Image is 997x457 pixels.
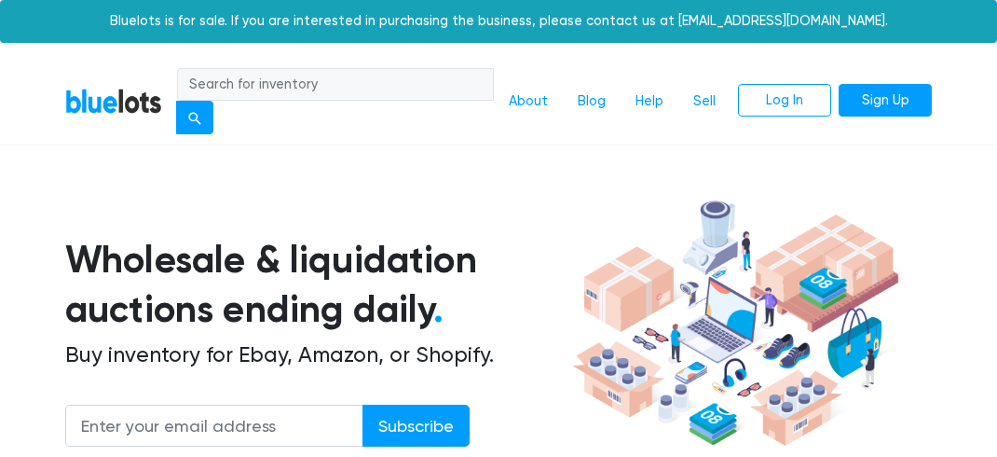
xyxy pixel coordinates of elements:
img: hero-ee84e7d0318cb26816c560f6b4441b76977f77a177738b4e94f68c95b2b83dbb.png [567,194,904,452]
a: Blog [563,84,621,119]
h2: Buy inventory for Ebay, Amazon, or Shopify. [65,342,567,368]
span: . [433,286,444,332]
a: About [494,84,563,119]
h1: Wholesale & liquidation auctions ending daily [65,235,567,334]
a: BlueLots [65,88,162,115]
a: Help [621,84,678,119]
a: Sell [678,84,731,119]
input: Search for inventory [177,68,494,102]
input: Subscribe [362,405,470,447]
a: Sign Up [839,84,932,118]
input: Enter your email address [65,405,363,447]
a: Log In [738,84,831,118]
